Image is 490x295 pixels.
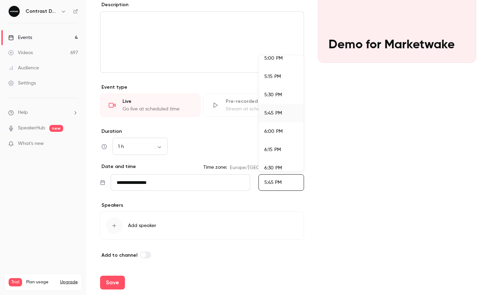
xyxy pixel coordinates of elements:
span: 5:45 PM [264,111,282,116]
span: 6:30 PM [264,166,282,170]
span: 6:00 PM [264,129,283,134]
span: 6:15 PM [264,147,281,152]
span: 5:15 PM [264,74,281,79]
span: 5:30 PM [264,92,282,97]
span: 5:00 PM [264,56,283,61]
